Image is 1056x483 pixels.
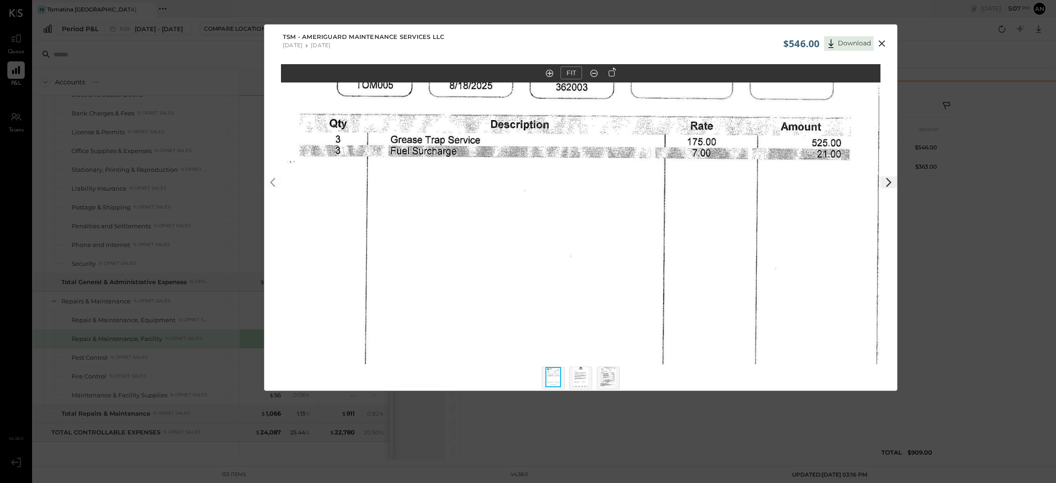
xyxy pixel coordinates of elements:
span: $546.00 [783,37,819,50]
img: Thumbnail 2 [573,367,588,387]
div: [DATE] [311,42,330,49]
button: Download [824,36,874,51]
img: Thumbnail 3 [600,367,616,387]
img: Thumbnail 1 [545,367,561,387]
div: [DATE] [283,42,302,49]
button: FIT [561,66,582,79]
span: TSM - Ameriguard Maintenance Services LLC [283,33,444,42]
